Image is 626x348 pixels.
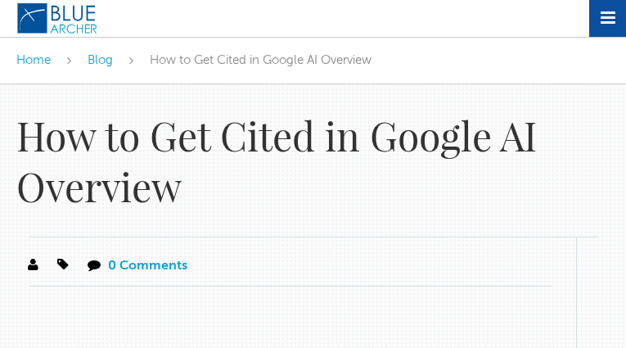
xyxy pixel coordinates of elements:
[16,54,51,66] a: Home
[16,110,610,212] h1: How to Get Cited in Google AI Overview
[16,2,98,34] img: Blue Archer Logo
[108,260,187,273] a: 0 Comments
[88,54,113,66] a: Blog
[150,54,372,66] span: How to Get Cited in Google AI Overview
